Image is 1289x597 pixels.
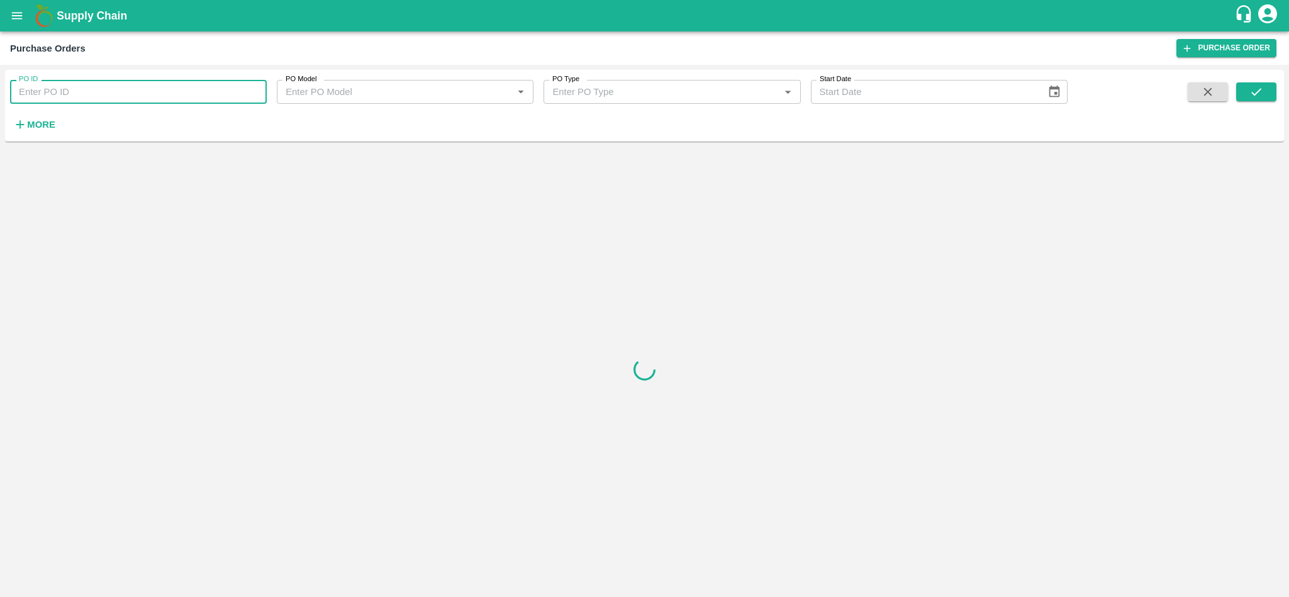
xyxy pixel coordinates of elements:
[57,9,127,22] b: Supply Chain
[31,3,57,28] img: logo
[811,80,1037,104] input: Start Date
[1234,4,1256,27] div: customer-support
[1256,3,1279,29] div: account of current user
[10,40,86,57] div: Purchase Orders
[10,80,267,104] input: Enter PO ID
[281,84,509,100] input: Enter PO Model
[1176,39,1276,57] a: Purchase Order
[57,7,1234,25] a: Supply Chain
[286,74,317,84] label: PO Model
[10,114,59,135] button: More
[779,84,796,100] button: Open
[820,74,851,84] label: Start Date
[1042,80,1066,104] button: Choose date
[547,84,776,100] input: Enter PO Type
[19,74,38,84] label: PO ID
[513,84,529,100] button: Open
[552,74,579,84] label: PO Type
[3,1,31,30] button: open drawer
[27,120,55,130] strong: More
